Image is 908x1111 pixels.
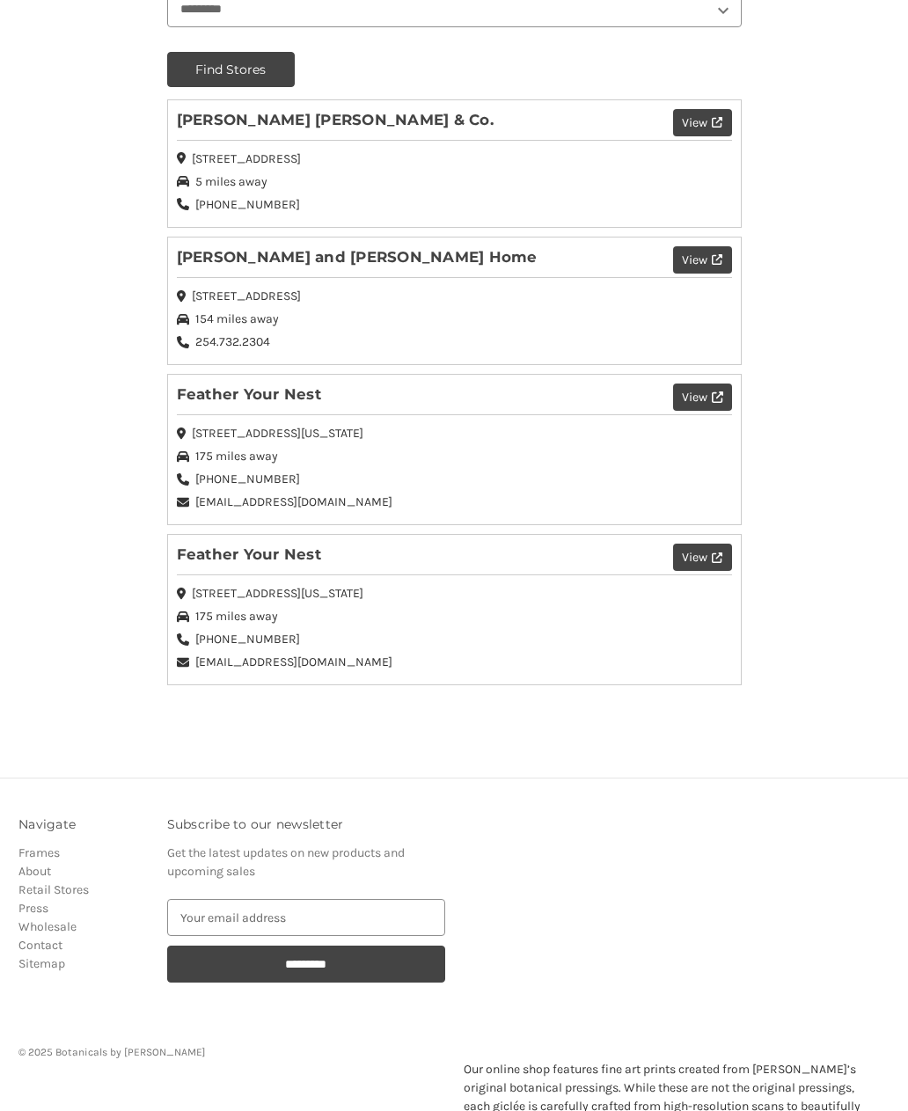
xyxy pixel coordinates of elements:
h3: Navigate [18,816,149,835]
button: View [673,110,731,137]
a: Sitemap [18,957,65,972]
a: Wholesale [18,920,77,935]
button: View [673,247,731,274]
span: [STREET_ADDRESS][US_STATE] [192,425,363,443]
span: [EMAIL_ADDRESS][DOMAIN_NAME] [195,493,392,512]
span: 254.732.2304 [195,333,270,352]
span: [EMAIL_ADDRESS][DOMAIN_NAME] [195,654,392,672]
button: View [673,545,731,572]
p: Get the latest updates on new products and upcoming sales [167,844,445,881]
span: [STREET_ADDRESS] [192,150,301,169]
h2: [PERSON_NAME] and [PERSON_NAME] Home [177,247,732,269]
a: Frames [18,846,60,861]
a: Retail Stores [18,883,89,898]
h2: Feather Your Nest [177,384,732,406]
span: [STREET_ADDRESS][US_STATE] [192,585,363,603]
span: [STREET_ADDRESS] [192,288,301,306]
div: 154 miles away [177,311,732,329]
span: [PHONE_NUMBER] [195,471,300,489]
div: 5 miles away [177,173,732,192]
a: Contact [18,939,62,954]
h2: [PERSON_NAME] [PERSON_NAME] & Co. [177,110,732,132]
a: Press [18,902,48,917]
a: About [18,865,51,880]
input: Your email address [167,900,445,937]
h2: Feather Your Nest [177,545,732,566]
p: © 2025 Botanicals by [PERSON_NAME] [18,1045,890,1061]
h3: Subscribe to our newsletter [167,816,445,835]
div: 175 miles away [177,448,732,466]
div: 175 miles away [177,608,732,626]
span: [PHONE_NUMBER] [195,631,300,649]
span: [PHONE_NUMBER] [195,196,300,215]
button: View [673,384,731,412]
button: Find Stores [167,53,296,88]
